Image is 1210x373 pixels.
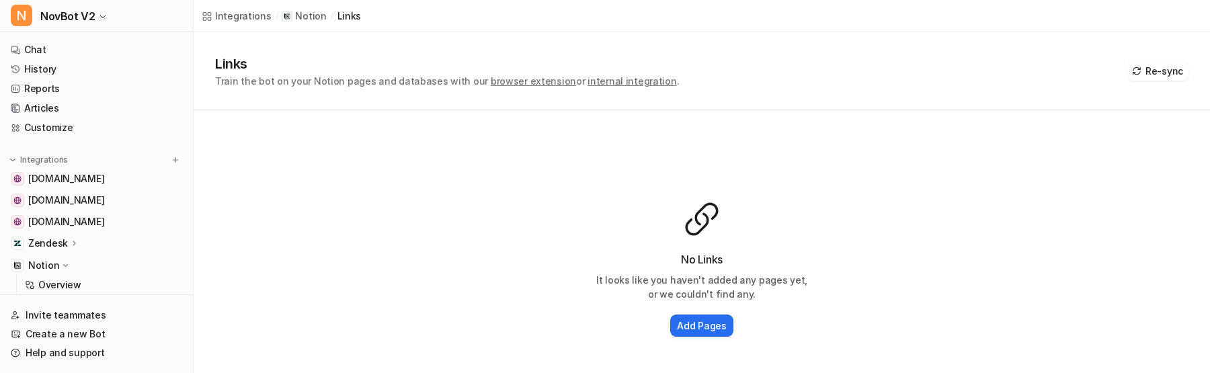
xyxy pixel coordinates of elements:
[171,155,180,165] img: menu_add.svg
[13,261,22,270] img: Notion
[5,306,188,325] a: Invite teammates
[337,9,362,23] a: links
[5,153,72,167] button: Integrations
[282,9,326,23] a: Notion iconNotion
[215,54,679,74] h1: Links
[215,9,272,23] div: Integrations
[8,155,17,165] img: expand menu
[202,9,272,23] a: Integrations
[276,10,278,22] span: /
[38,278,81,292] p: Overview
[215,75,679,87] span: Train the bot on your Notion pages and databases with our or .
[13,196,22,204] img: eu.novritsch.com
[5,79,188,98] a: Reports
[13,239,22,247] img: Zendesk
[19,276,188,294] a: Overview
[28,215,104,229] span: [DOMAIN_NAME]
[670,315,733,337] button: Add Pages
[594,273,809,301] p: It looks like you haven't added any pages yet, or we couldn't find any.
[5,169,188,188] a: support.novritsch.com[DOMAIN_NAME]
[28,237,68,250] p: Zendesk
[331,10,333,22] span: /
[5,343,188,362] a: Help and support
[5,118,188,137] a: Customize
[594,251,809,267] h3: No Links
[588,75,676,87] span: internal integration
[5,325,188,343] a: Create a new Bot
[491,75,576,87] span: browser extension
[284,13,290,19] img: Notion icon
[677,319,726,333] h2: Add Pages
[5,99,188,118] a: Articles
[20,155,68,165] p: Integrations
[5,191,188,210] a: eu.novritsch.com[DOMAIN_NAME]
[28,172,104,185] span: [DOMAIN_NAME]
[295,9,326,23] p: Notion
[11,5,32,26] span: N
[13,218,22,226] img: us.novritsch.com
[28,259,59,272] p: Notion
[5,212,188,231] a: us.novritsch.com[DOMAIN_NAME]
[5,40,188,59] a: Chat
[13,175,22,183] img: support.novritsch.com
[1128,62,1188,81] button: Re-sync
[40,7,95,26] span: NovBot V2
[5,60,188,79] a: History
[28,194,104,207] span: [DOMAIN_NAME]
